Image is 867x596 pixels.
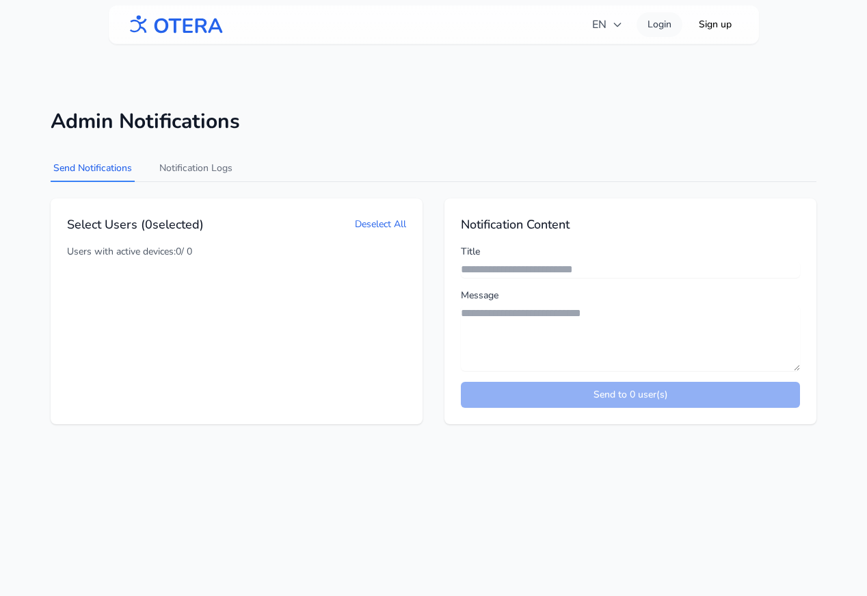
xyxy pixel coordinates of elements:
[461,245,800,259] label: Title
[355,218,406,231] button: Deselect All
[157,156,235,182] button: Notification Logs
[688,12,743,37] a: Sign up
[592,16,623,33] span: EN
[125,10,224,40] img: OTERA logo
[461,215,800,234] h2: Notification Content
[51,109,816,134] h1: Admin Notifications
[584,11,631,38] button: EN
[461,289,800,302] label: Message
[51,156,135,182] button: Send Notifications
[461,382,800,408] button: Send to 0 user(s)
[67,245,406,259] div: Users with active devices: 0 / 0
[67,215,204,234] h2: Select Users ( 0 selected)
[637,12,682,37] a: Login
